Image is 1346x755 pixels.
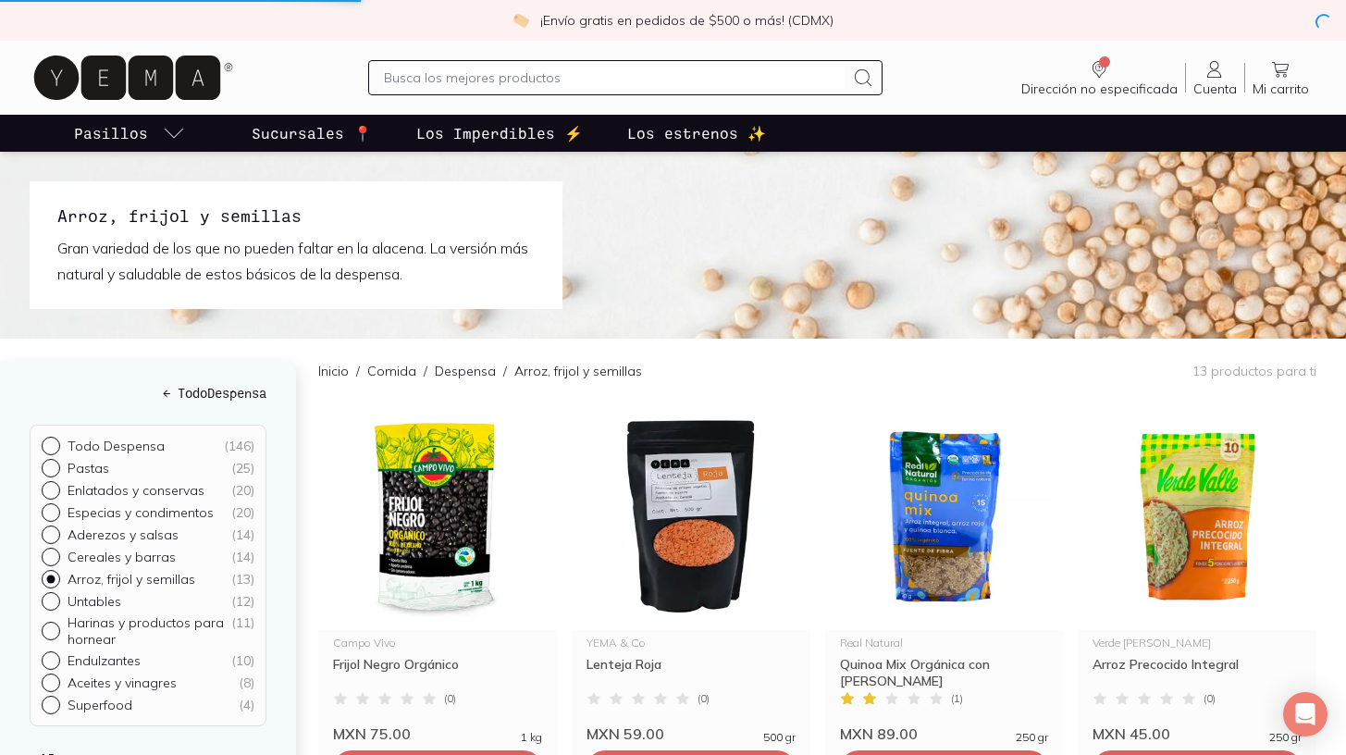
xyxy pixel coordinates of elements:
div: ( 14 ) [231,549,254,565]
p: Untables [68,593,121,610]
p: Especias y condimentos [68,504,214,521]
a: 32779 arroz al vapor bibigoReal NaturalQuinoa Mix Orgánica con [PERSON_NAME](1)MXN 89.00250 gr [825,402,1064,743]
a: 33113 frijol negro organico campo vivoCampo VivoFrijol Negro Orgánico(0)MXN 75.001 kg [318,402,557,743]
span: 500 gr [763,732,796,743]
span: Dirección no especificada [1021,80,1178,97]
div: ( 14 ) [231,526,254,543]
a: Cuenta [1186,58,1244,97]
a: Inicio [318,363,349,379]
p: Superfood [68,697,132,713]
h5: ← Todo Despensa [30,383,266,402]
a: 32589 arroz precocido integral verde valleVerde [PERSON_NAME]Arroz Precocido Integral(0)MXN 45.00... [1078,402,1316,743]
span: MXN 45.00 [1093,724,1170,743]
span: / [349,362,367,380]
span: / [416,362,435,380]
a: Despensa [435,363,496,379]
span: 250 gr [1269,732,1302,743]
a: Los estrenos ✨ [624,115,770,152]
p: Los estrenos ✨ [627,122,766,144]
img: 33113 frijol negro organico campo vivo [318,402,557,630]
div: Campo Vivo [333,637,542,649]
div: ( 20 ) [231,504,254,521]
a: Comida [367,363,416,379]
div: Arroz Precocido Integral [1093,656,1302,689]
span: ( 1 ) [951,693,963,704]
input: Busca los mejores productos [384,67,845,89]
p: Gran variedad de los que no pueden faltar en la alacena. La versión más natural y saludable de es... [57,235,535,287]
img: check [512,12,529,29]
img: 32589 arroz precocido integral verde valle [1078,402,1316,630]
div: ( 11 ) [231,614,254,648]
p: Aderezos y salsas [68,526,179,543]
div: Lenteja Roja [587,656,796,689]
p: Harinas y productos para hornear [68,614,231,648]
a: Sucursales 📍 [248,115,376,152]
span: / [496,362,514,380]
span: Mi carrito [1253,80,1309,97]
p: Pasillos [74,122,148,144]
p: Pastas [68,460,109,477]
img: 32901 lenteja roja yema [572,402,810,630]
p: Sucursales 📍 [252,122,372,144]
p: Todo Despensa [68,438,165,454]
p: 13 productos para ti [1192,363,1316,379]
div: ( 20 ) [231,482,254,499]
span: MXN 89.00 [840,724,918,743]
div: Verde [PERSON_NAME] [1093,637,1302,649]
div: ( 10 ) [231,652,254,669]
div: ( 8 ) [239,675,254,691]
p: Endulzantes [68,652,141,669]
div: YEMA & Co [587,637,796,649]
a: 32901 lenteja roja yemaYEMA & CoLenteja Roja(0)MXN 59.00500 gr [572,402,810,743]
div: ( 12 ) [231,593,254,610]
div: Frijol Negro Orgánico [333,656,542,689]
span: ( 0 ) [698,693,710,704]
span: MXN 59.00 [587,724,664,743]
a: Mi carrito [1245,58,1316,97]
a: pasillo-todos-link [70,115,189,152]
img: 32779 arroz al vapor bibigo [825,402,1064,630]
p: Cereales y barras [68,549,176,565]
p: ¡Envío gratis en pedidos de $500 o más! (CDMX) [540,11,834,30]
span: MXN 75.00 [333,724,411,743]
span: ( 0 ) [1204,693,1216,704]
h1: Arroz, frijol y semillas [57,204,535,228]
div: Quinoa Mix Orgánica con [PERSON_NAME] [840,656,1049,689]
a: Dirección no especificada [1014,58,1185,97]
p: Los Imperdibles ⚡️ [416,122,583,144]
div: Real Natural [840,637,1049,649]
p: Arroz, frijol y semillas [514,362,642,380]
div: Open Intercom Messenger [1283,692,1327,736]
div: ( 4 ) [239,697,254,713]
a: Los Imperdibles ⚡️ [413,115,587,152]
p: Enlatados y conservas [68,482,204,499]
span: 250 gr [1016,732,1048,743]
span: Cuenta [1193,80,1237,97]
a: ← TodoDespensa [30,383,266,402]
div: ( 25 ) [231,460,254,477]
div: ( 146 ) [224,438,254,454]
p: Aceites y vinagres [68,675,177,691]
p: Arroz, frijol y semillas [68,571,195,588]
div: ( 13 ) [231,571,254,588]
span: 1 kg [521,732,542,743]
span: ( 0 ) [444,693,456,704]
